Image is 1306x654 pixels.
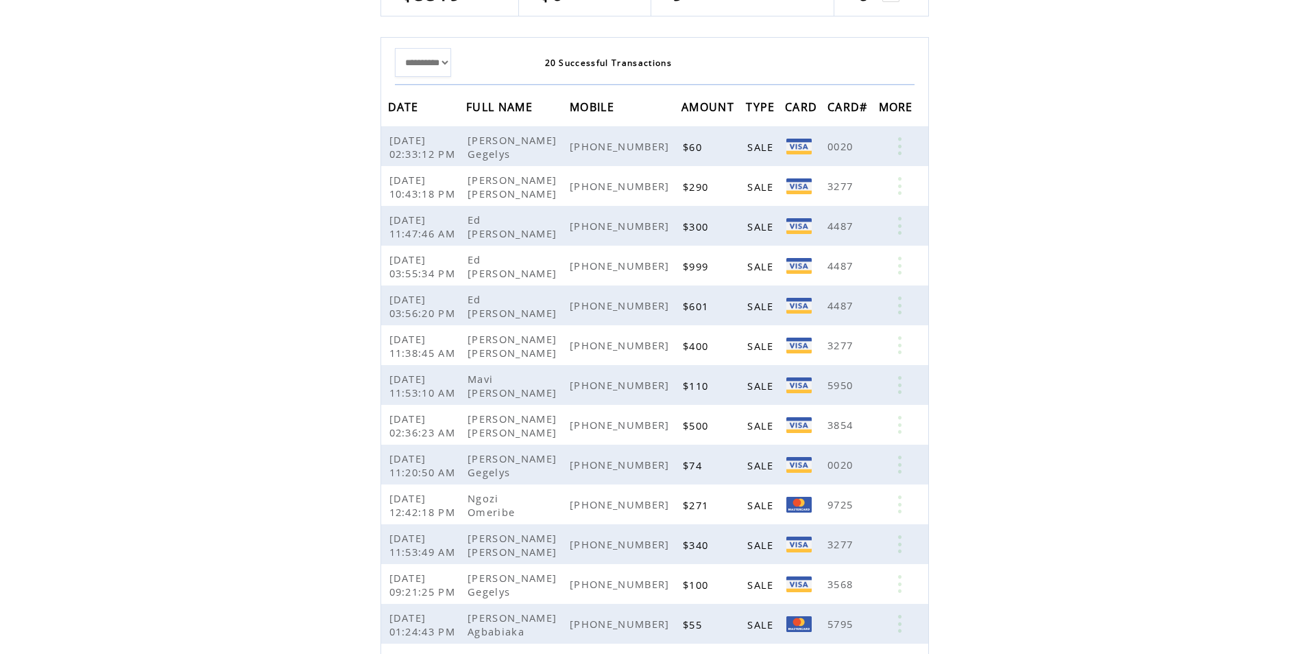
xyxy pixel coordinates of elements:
[570,299,673,312] span: [PHONE_NUMBER]
[827,259,856,272] span: 4487
[468,412,560,439] span: [PERSON_NAME] [PERSON_NAME]
[389,253,459,280] span: [DATE] 03:55:34 PM
[570,617,673,631] span: [PHONE_NUMBER]
[683,259,712,273] span: $999
[827,498,856,511] span: 9725
[545,57,673,69] span: 20 Successful Transactions
[389,372,459,399] span: [DATE] 11:53:10 AM
[747,419,777,432] span: SALE
[827,378,856,392] span: 5950
[389,491,459,519] span: [DATE] 12:42:18 PM
[786,576,812,592] img: Visa
[570,219,673,233] span: [PHONE_NUMBER]
[827,139,856,153] span: 0020
[466,102,536,110] a: FULL NAME
[747,618,777,631] span: SALE
[468,332,560,360] span: [PERSON_NAME] [PERSON_NAME]
[570,378,673,392] span: [PHONE_NUMBER]
[468,173,560,200] span: [PERSON_NAME] [PERSON_NAME]
[389,292,459,320] span: [DATE] 03:56:20 PM
[570,102,618,110] a: MOBILE
[468,531,560,559] span: [PERSON_NAME] [PERSON_NAME]
[570,498,673,511] span: [PHONE_NUMBER]
[747,458,777,472] span: SALE
[827,338,856,352] span: 3277
[747,498,777,512] span: SALE
[468,491,518,519] span: Ngozi Omeribe
[389,571,459,598] span: [DATE] 09:21:25 PM
[786,616,812,632] img: Mastercard
[786,258,812,274] img: Visa
[468,133,557,161] span: [PERSON_NAME] Gegelys
[747,379,777,393] span: SALE
[747,299,777,313] span: SALE
[468,292,560,320] span: Ed [PERSON_NAME]
[389,412,459,439] span: [DATE] 02:36:23 AM
[389,173,459,200] span: [DATE] 10:43:18 PM
[827,102,871,110] a: CARD#
[827,537,856,551] span: 3277
[389,611,459,638] span: [DATE] 01:24:43 PM
[786,457,812,473] img: VISA
[683,379,712,393] span: $110
[747,578,777,592] span: SALE
[786,377,812,393] img: Visa
[683,538,712,552] span: $340
[466,96,536,121] span: FULL NAME
[389,531,459,559] span: [DATE] 11:53:49 AM
[747,259,777,273] span: SALE
[683,339,712,353] span: $400
[827,96,871,121] span: CARD#
[827,418,856,432] span: 3854
[827,219,856,233] span: 4487
[570,577,673,591] span: [PHONE_NUMBER]
[389,332,459,360] span: [DATE] 11:38:45 AM
[747,180,777,194] span: SALE
[785,96,821,121] span: CARD
[683,419,712,432] span: $500
[570,537,673,551] span: [PHONE_NUMBER]
[388,102,422,110] a: DATE
[570,139,673,153] span: [PHONE_NUMBER]
[827,179,856,193] span: 3277
[683,618,705,631] span: $55
[683,458,705,472] span: $74
[747,220,777,233] span: SALE
[827,617,856,631] span: 5795
[683,498,712,512] span: $271
[570,259,673,272] span: [PHONE_NUMBER]
[681,96,738,121] span: AMOUNT
[786,417,812,433] img: Visa
[747,140,777,154] span: SALE
[468,611,557,638] span: [PERSON_NAME] Agbabiaka
[746,96,778,121] span: TYPE
[468,571,557,598] span: [PERSON_NAME] Gegelys
[786,298,812,314] img: Visa
[468,452,557,479] span: [PERSON_NAME] Gegelys
[827,577,856,591] span: 3568
[388,96,422,121] span: DATE
[683,140,705,154] span: $60
[389,133,459,161] span: [DATE] 02:33:12 PM
[786,338,812,353] img: VISA
[785,102,821,110] a: CARD
[570,96,618,121] span: MOBILE
[681,102,738,110] a: AMOUNT
[786,537,812,552] img: VISA
[786,139,812,154] img: VISA
[468,372,560,399] span: Mavi [PERSON_NAME]
[786,497,812,513] img: MC
[683,578,712,592] span: $100
[570,458,673,471] span: [PHONE_NUMBER]
[570,418,673,432] span: [PHONE_NUMBER]
[786,218,812,234] img: Visa
[683,220,712,233] span: $300
[827,458,856,471] span: 0020
[389,452,459,479] span: [DATE] 11:20:50 AM
[747,538,777,552] span: SALE
[570,338,673,352] span: [PHONE_NUMBER]
[879,96,917,121] span: MORE
[683,299,712,313] span: $601
[786,178,812,194] img: VISA
[747,339,777,353] span: SALE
